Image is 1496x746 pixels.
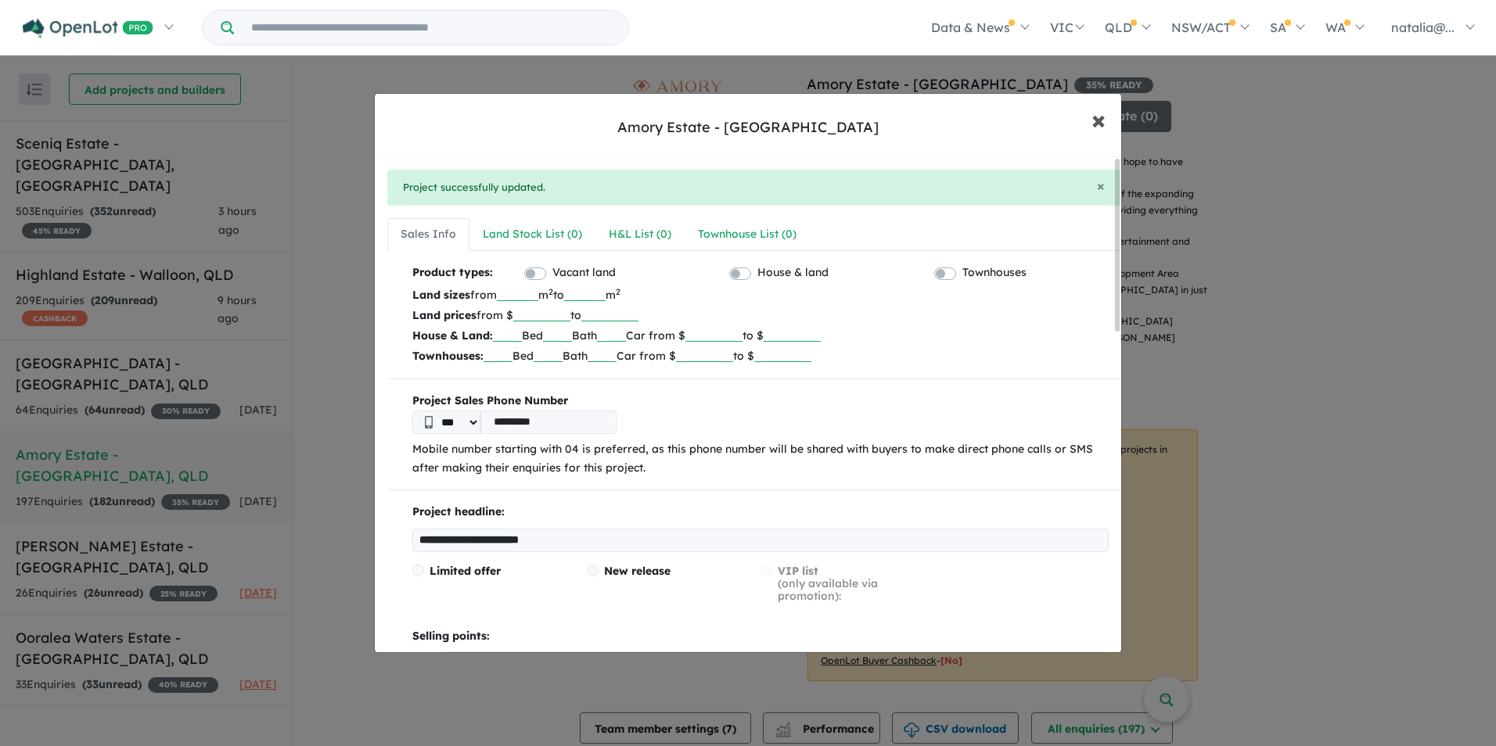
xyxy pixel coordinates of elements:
[483,225,582,244] div: Land Stock List ( 0 )
[1097,177,1105,195] span: ×
[425,416,433,429] img: Phone icon
[609,225,671,244] div: H&L List ( 0 )
[387,170,1120,206] div: Project successfully updated.
[412,305,1109,325] p: from $ to
[548,286,553,297] sup: 2
[237,11,625,45] input: Try estate name, suburb, builder or developer
[412,627,1109,646] p: Selling points:
[698,225,797,244] div: Townhouse List ( 0 )
[616,286,620,297] sup: 2
[430,564,501,578] span: Limited offer
[23,19,153,38] img: Openlot PRO Logo White
[412,264,493,285] b: Product types:
[412,328,493,343] b: House & Land:
[412,392,1109,411] b: Project Sales Phone Number
[412,285,1109,305] p: from m to m
[412,349,484,363] b: Townhouses:
[412,346,1109,366] p: Bed Bath Car from $ to $
[617,117,879,138] div: Amory Estate - [GEOGRAPHIC_DATA]
[412,503,1109,522] p: Project headline:
[962,264,1027,282] label: Townhouses
[412,288,470,302] b: Land sizes
[412,308,476,322] b: Land prices
[1391,20,1455,35] span: natalia@...
[401,225,456,244] div: Sales Info
[604,564,671,578] span: New release
[412,325,1109,346] p: Bed Bath Car from $ to $
[1097,179,1105,193] button: Close
[757,264,829,282] label: House & land
[1091,102,1106,136] span: ×
[552,264,616,282] label: Vacant land
[412,440,1109,478] p: Mobile number starting with 04 is preferred, as this phone number will be shared with buyers to m...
